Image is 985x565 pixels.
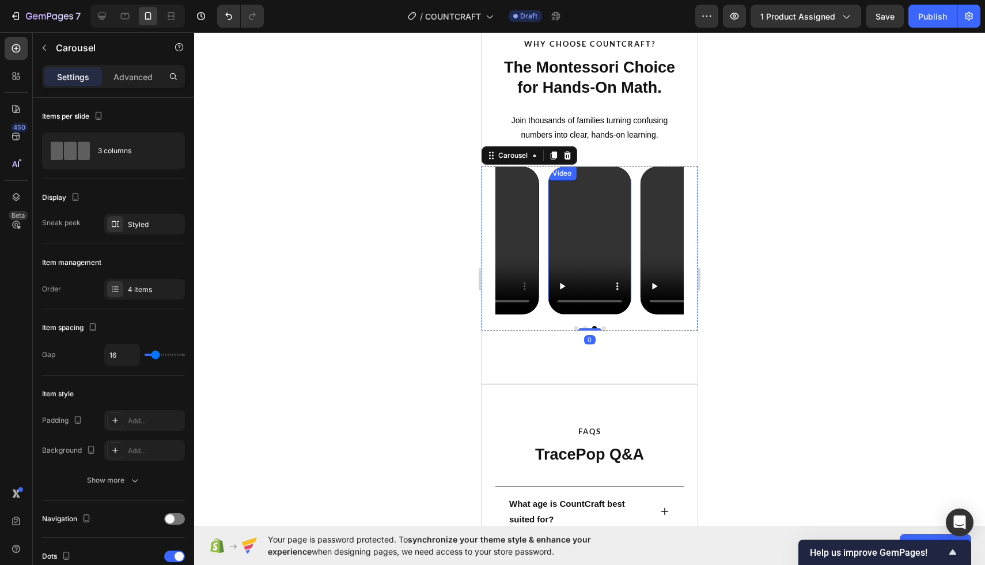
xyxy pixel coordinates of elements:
button: Dot [120,294,124,298]
p: Carousel [56,41,154,55]
span: Your page is password protected. To when designing pages, we need access to your store password. [268,533,636,558]
div: 3 columns [98,138,168,164]
button: Show more [42,470,185,491]
div: Display [42,190,82,206]
input: Auto [105,344,139,365]
div: 450 [11,123,28,132]
div: Item management [42,257,101,268]
div: Item spacing [42,320,100,336]
p: 7 [75,9,81,23]
button: Dot [92,294,97,298]
button: 7 [5,5,86,28]
div: Beta [9,211,28,220]
p: Advanced [113,71,153,83]
div: Order [42,284,61,294]
span: / [420,10,423,22]
button: Dot [111,294,115,298]
div: Carousel [14,118,48,128]
video: Video [159,134,242,282]
div: Open Intercom Messenger [946,509,973,536]
strong: What age is CountCraft best suited for? [28,467,143,492]
button: Save [866,5,904,28]
div: Add... [128,446,182,456]
div: Gap [42,350,55,360]
button: Allow access [900,534,971,557]
h2: TracePop Q&A [14,411,202,434]
p: Settings [57,71,89,83]
div: Items per slide [42,109,105,124]
div: Sneak peek [42,218,81,228]
span: COUNTCRAFT [425,10,481,22]
div: 0 [103,303,114,312]
div: Navigation [42,511,93,527]
div: Background [42,443,98,458]
button: 1 product assigned [751,5,861,28]
div: Styled [128,219,182,230]
button: Dot [101,294,106,298]
span: synchronize your theme style & enhance your experience [268,534,591,556]
span: Help us improve GemPages! [810,547,946,558]
span: Save [876,12,895,21]
div: Show more [87,475,141,486]
span: 1 product assigned [760,10,835,22]
div: Item style [42,389,74,399]
button: Show survey - Help us improve GemPages! [810,545,960,559]
div: Video [69,136,92,146]
div: Add... [128,416,182,426]
div: Undo/Redo [217,5,264,28]
iframe: Design area [482,32,698,526]
video: Video [66,134,149,282]
div: Padding [42,413,85,429]
div: 4 items [128,285,182,295]
div: Publish [918,10,947,22]
div: Dots [42,549,73,564]
button: Publish [908,5,957,28]
span: Draft [520,11,537,21]
strong: FAQS [97,395,120,404]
